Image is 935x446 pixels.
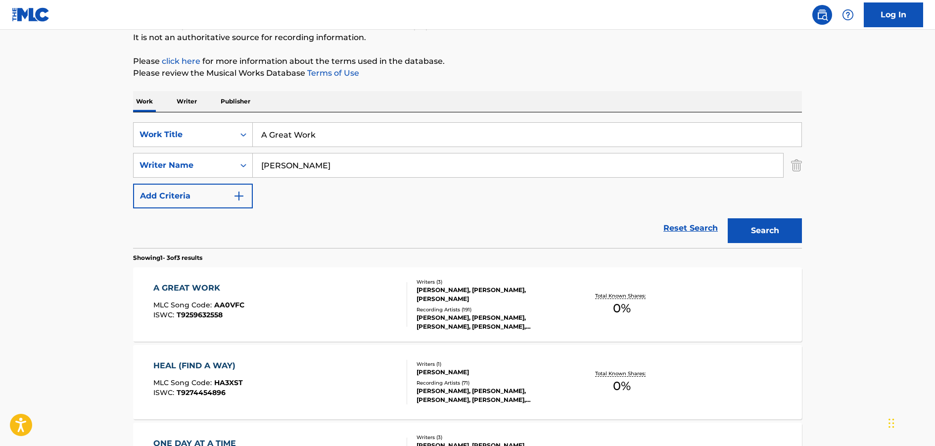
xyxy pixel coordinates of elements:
div: Help [838,5,858,25]
div: Work Title [140,129,229,141]
a: Log In [864,2,923,27]
div: [PERSON_NAME], [PERSON_NAME], [PERSON_NAME], [PERSON_NAME], [PERSON_NAME] [417,387,566,404]
img: 9d2ae6d4665cec9f34b9.svg [233,190,245,202]
form: Search Form [133,122,802,248]
a: Terms of Use [305,68,359,78]
p: Publisher [218,91,253,112]
div: Recording Artists ( 71 ) [417,379,566,387]
span: MLC Song Code : [153,378,214,387]
span: MLC Song Code : [153,300,214,309]
p: Work [133,91,156,112]
div: [PERSON_NAME] [417,368,566,377]
p: Total Known Shares: [595,292,648,299]
div: Writers ( 3 ) [417,434,566,441]
span: T9274454896 [177,388,226,397]
iframe: Chat Widget [886,398,935,446]
span: T9259632558 [177,310,223,319]
div: Writer Name [140,159,229,171]
p: Please for more information about the terms used in the database. [133,55,802,67]
a: click here [162,56,200,66]
div: Drag [888,408,894,438]
p: Showing 1 - 3 of 3 results [133,253,202,262]
img: Delete Criterion [791,153,802,178]
div: Writers ( 1 ) [417,360,566,368]
img: MLC Logo [12,7,50,22]
div: [PERSON_NAME], [PERSON_NAME], [PERSON_NAME], [PERSON_NAME], [PERSON_NAME] [417,313,566,331]
div: HEAL (FIND A WAY) [153,360,243,372]
span: AA0VFC [214,300,244,309]
p: It is not an authoritative source for recording information. [133,32,802,44]
a: Reset Search [658,217,723,239]
img: help [842,9,854,21]
button: Search [728,218,802,243]
div: A GREAT WORK [153,282,244,294]
span: ISWC : [153,310,177,319]
a: A GREAT WORKMLC Song Code:AA0VFCISWC:T9259632558Writers (3)[PERSON_NAME], [PERSON_NAME], [PERSON_... [133,267,802,342]
img: search [816,9,828,21]
div: [PERSON_NAME], [PERSON_NAME], [PERSON_NAME] [417,286,566,303]
div: Recording Artists ( 191 ) [417,306,566,313]
p: Please review the Musical Works Database [133,67,802,79]
span: 0 % [613,377,631,395]
p: Total Known Shares: [595,370,648,377]
span: HA3XST [214,378,243,387]
span: 0 % [613,299,631,317]
span: ISWC : [153,388,177,397]
p: Writer [174,91,200,112]
a: Public Search [812,5,832,25]
button: Add Criteria [133,184,253,208]
a: HEAL (FIND A WAY)MLC Song Code:HA3XSTISWC:T9274454896Writers (1)[PERSON_NAME]Recording Artists (7... [133,345,802,419]
div: Writers ( 3 ) [417,278,566,286]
